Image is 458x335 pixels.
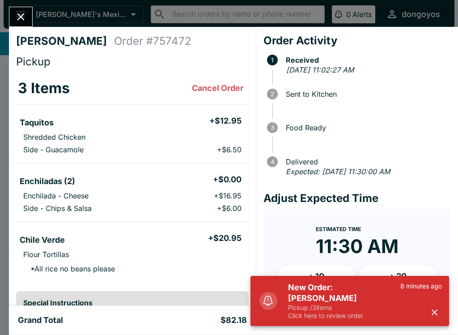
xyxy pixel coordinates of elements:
p: Shredded Chicken [23,133,85,142]
h6: Special Instructions [23,298,242,307]
p: Flour Tortillas [23,250,69,259]
h5: New Order: [PERSON_NAME] [288,282,400,304]
button: + 10 [278,265,356,288]
text: 2 [271,90,274,98]
p: Enchilada - Cheese [23,191,89,200]
em: Expected: [DATE] 11:30:00 AM [286,167,390,176]
h4: Order # 757472 [114,34,191,48]
time: 11:30 AM [316,235,399,258]
h4: Order Activity [263,34,451,47]
p: + $6.00 [217,204,242,213]
p: Side - Chips & Salsa [23,204,92,213]
p: Side - Guacamole [23,145,84,154]
h5: Chile Verde [20,235,65,245]
p: + $6.50 [217,145,242,154]
span: Pickup [16,55,51,68]
text: 3 [271,124,274,131]
h5: $82.18 [221,315,247,326]
p: 8 minutes ago [400,282,442,290]
text: 1 [271,56,274,64]
span: Food Ready [281,124,451,132]
h5: Taquitos [20,117,54,128]
table: orders table [16,72,249,284]
span: Sent to Kitchen [281,90,451,98]
em: [DATE] 11:02:27 AM [286,65,354,74]
p: Click here to review order [288,312,400,320]
p: Pickup / 3 items [288,304,400,312]
button: + 20 [359,265,437,288]
h5: + $12.95 [209,116,242,126]
h4: Adjust Expected Time [263,192,451,205]
h5: Grand Total [18,315,63,326]
text: 4 [270,158,274,165]
h5: Enchiladas (2) [20,176,75,187]
button: Cancel Order [188,79,247,97]
h5: + $20.95 [208,233,242,244]
p: + $16.95 [214,191,242,200]
button: Close [9,7,32,26]
h5: + $0.00 [213,174,242,185]
span: Estimated Time [316,226,361,232]
h4: [PERSON_NAME] [16,34,114,48]
h3: 3 Items [18,79,70,97]
span: Received [281,56,451,64]
span: Delivered [281,158,451,166]
p: * All rice no beans please [23,264,115,273]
